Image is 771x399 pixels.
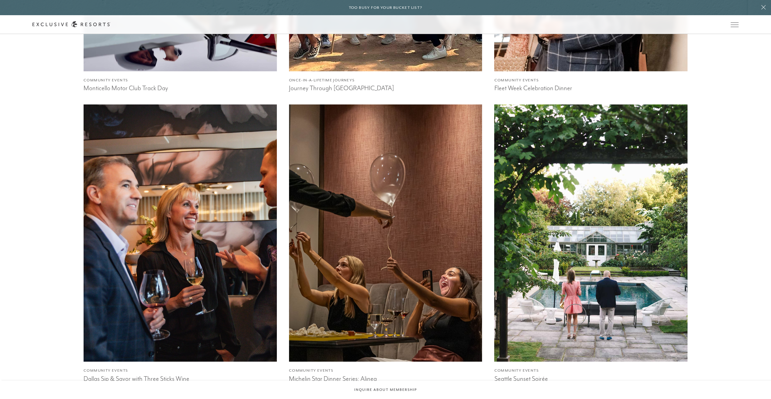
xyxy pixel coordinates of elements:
[289,368,482,373] h4: Community Events
[494,77,687,83] h4: Community Events
[84,368,277,373] h4: Community Events
[289,83,482,92] h3: Journey Through [GEOGRAPHIC_DATA]
[349,5,422,11] h6: Too busy for your bucket list?
[84,77,277,83] h4: Community Events
[84,373,277,383] h3: Dallas Sip & Savor with Three Sticks Wine
[289,104,482,383] a: Community EventsMichelin Star Dinner Series: Alinea
[289,77,482,83] h4: Once-in-a-Lifetime Journeys
[494,368,687,373] h4: Community Events
[494,373,687,383] h3: Seattle Sunset Soirée
[731,22,738,27] button: Open navigation
[84,83,277,92] h3: Monticello Motor Club Track Day
[289,373,482,383] h3: Michelin Star Dinner Series: Alinea
[84,104,277,383] a: Community EventsDallas Sip & Savor with Three Sticks Wine
[743,371,771,399] iframe: Qualified Messenger
[494,104,687,383] a: Community EventsSeattle Sunset Soirée
[494,83,687,92] h3: Fleet Week Celebration Dinner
